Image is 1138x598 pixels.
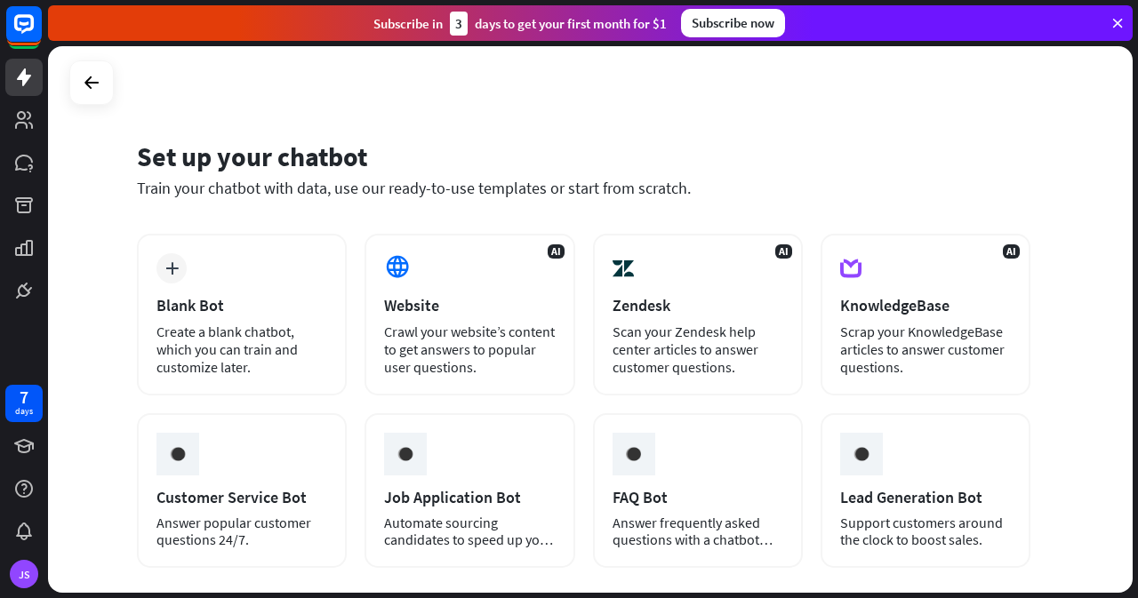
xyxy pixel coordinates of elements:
div: Blank Bot [156,295,327,315]
div: Scrap your KnowledgeBase articles to answer customer questions. [840,323,1011,376]
div: Subscribe now [681,9,785,37]
div: Answer popular customer questions 24/7. [156,514,327,548]
span: AI [775,244,792,259]
div: Customer Service Bot [156,487,327,507]
div: Crawl your website’s content to get answers to popular user questions. [384,323,555,376]
span: AI [548,244,565,259]
img: ceee058c6cabd4f577f8.gif [616,437,650,471]
span: AI [1003,244,1020,259]
div: KnowledgeBase [840,295,1011,315]
div: Website [384,295,555,315]
div: Set up your chatbot [137,140,1030,173]
div: JS [10,560,38,588]
i: plus [165,262,179,275]
div: Automate sourcing candidates to speed up your hiring process. [384,514,555,548]
img: ceee058c6cabd4f577f8.gif [161,437,195,471]
div: days [15,405,33,418]
div: Support customers around the clock to boost sales. [840,514,1011,548]
div: Create a blank chatbot, which you can train and customize later. [156,323,327,376]
div: Train your chatbot with data, use our ready-to-use templates or start from scratch. [137,178,1030,198]
a: 7 days [5,385,43,422]
div: FAQ Bot [613,487,783,507]
div: 7 [20,389,28,405]
img: ceee058c6cabd4f577f8.gif [845,437,878,471]
div: Job Application Bot [384,487,555,507]
div: Answer frequently asked questions with a chatbot and save your time. [613,514,783,548]
div: 3 [450,12,468,36]
img: ceee058c6cabd4f577f8.gif [389,437,422,471]
div: Lead Generation Bot [840,487,1011,507]
div: Scan your Zendesk help center articles to answer customer questions. [613,323,783,376]
div: Subscribe in days to get your first month for $1 [373,12,667,36]
div: Zendesk [613,295,783,315]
